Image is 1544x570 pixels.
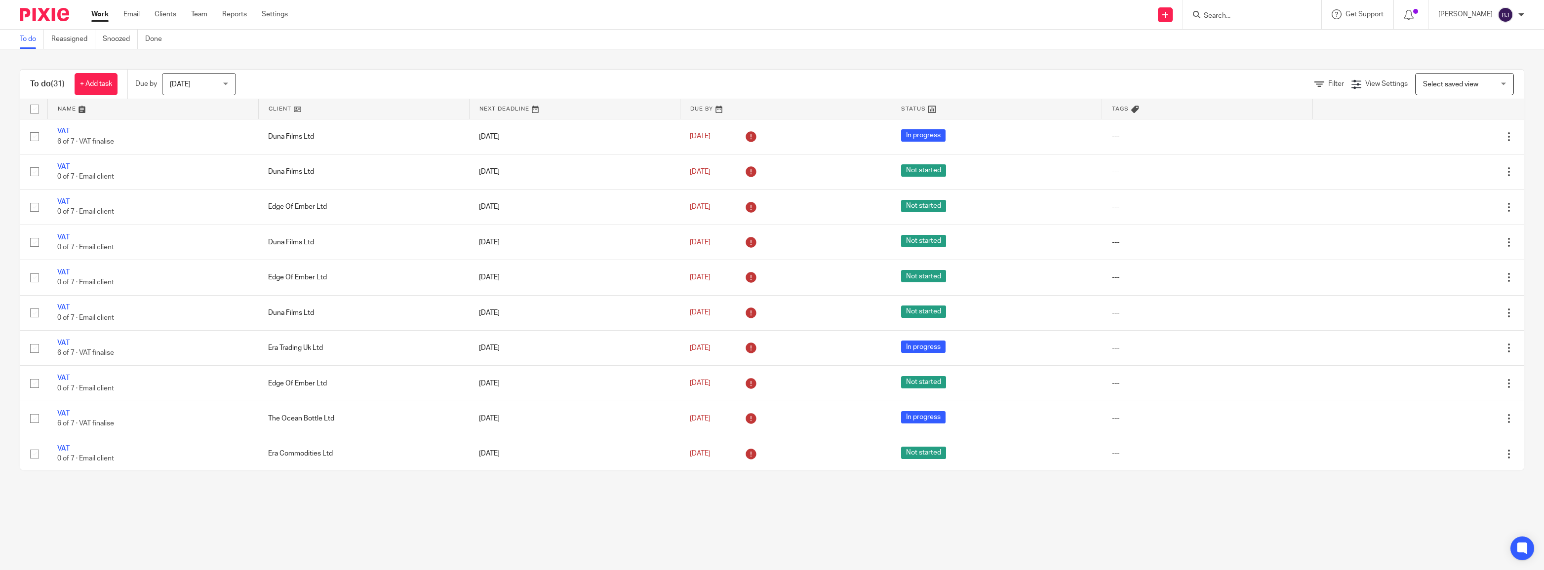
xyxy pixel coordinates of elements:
span: [DATE] [690,415,711,422]
a: VAT [57,375,70,381]
span: [DATE] [690,274,711,281]
a: Team [191,9,207,19]
img: Pixie [20,8,69,21]
a: VAT [57,304,70,311]
div: --- [1112,272,1303,282]
span: Filter [1328,80,1344,87]
a: Done [145,30,169,49]
div: --- [1112,202,1303,212]
td: Duna Films Ltd [258,119,469,154]
span: 0 of 7 · Email client [57,314,114,321]
span: 0 of 7 · Email client [57,173,114,180]
a: VAT [57,340,70,346]
span: (31) [51,80,65,88]
div: --- [1112,308,1303,318]
td: Edge Of Ember Ltd [258,190,469,225]
a: + Add task [75,73,118,95]
td: [DATE] [469,260,680,295]
td: [DATE] [469,190,680,225]
span: In progress [901,411,946,423]
span: View Settings [1365,80,1408,87]
span: 6 of 7 · VAT finalise [57,138,114,145]
div: --- [1112,343,1303,353]
td: Era Trading Uk Ltd [258,331,469,366]
span: Not started [901,235,946,247]
span: 0 of 7 · Email client [57,209,114,216]
a: Reassigned [51,30,95,49]
td: [DATE] [469,436,680,471]
a: Clients [155,9,176,19]
td: Era Commodities Ltd [258,436,469,471]
span: Not started [901,376,946,388]
div: --- [1112,167,1303,177]
input: Search [1203,12,1292,21]
span: Get Support [1346,11,1384,18]
a: VAT [57,410,70,417]
a: Work [91,9,109,19]
span: Not started [901,164,946,177]
a: Settings [262,9,288,19]
span: 0 of 7 · Email client [57,385,114,392]
span: Not started [901,447,946,459]
td: [DATE] [469,401,680,436]
span: 0 of 7 · Email client [57,279,114,286]
td: Edge Of Ember Ltd [258,260,469,295]
span: 6 of 7 · VAT finalise [57,349,114,356]
span: [DATE] [170,81,191,88]
td: [DATE] [469,154,680,189]
p: [PERSON_NAME] [1438,9,1493,19]
a: Reports [222,9,247,19]
a: VAT [57,198,70,205]
a: VAT [57,269,70,276]
a: VAT [57,163,70,170]
span: Not started [901,200,946,212]
a: VAT [57,445,70,452]
span: [DATE] [690,380,711,386]
div: --- [1112,449,1303,458]
span: 6 of 7 · VAT finalise [57,420,114,427]
span: [DATE] [690,133,711,140]
p: Due by [135,79,157,89]
td: The Ocean Bottle Ltd [258,401,469,436]
td: Duna Films Ltd [258,225,469,260]
span: [DATE] [690,450,711,457]
span: Tags [1112,106,1129,112]
a: Email [123,9,140,19]
div: --- [1112,379,1303,388]
img: svg%3E [1498,7,1513,23]
a: VAT [57,128,70,135]
h1: To do [30,79,65,89]
span: 0 of 7 · Email client [57,456,114,462]
span: Not started [901,270,946,282]
div: --- [1112,132,1303,142]
span: [DATE] [690,168,711,175]
div: --- [1112,414,1303,423]
span: [DATE] [690,344,711,351]
span: Select saved view [1423,81,1478,88]
span: In progress [901,129,946,142]
td: [DATE] [469,366,680,401]
td: [DATE] [469,295,680,330]
td: Duna Films Ltd [258,154,469,189]
a: VAT [57,234,70,241]
a: Snoozed [103,30,138,49]
td: [DATE] [469,225,680,260]
span: Not started [901,305,946,318]
span: [DATE] [690,309,711,316]
td: [DATE] [469,331,680,366]
td: [DATE] [469,119,680,154]
span: In progress [901,341,946,353]
a: To do [20,30,44,49]
div: --- [1112,237,1303,247]
td: Duna Films Ltd [258,295,469,330]
span: 0 of 7 · Email client [57,244,114,251]
td: Edge Of Ember Ltd [258,366,469,401]
span: [DATE] [690,239,711,246]
span: [DATE] [690,203,711,210]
